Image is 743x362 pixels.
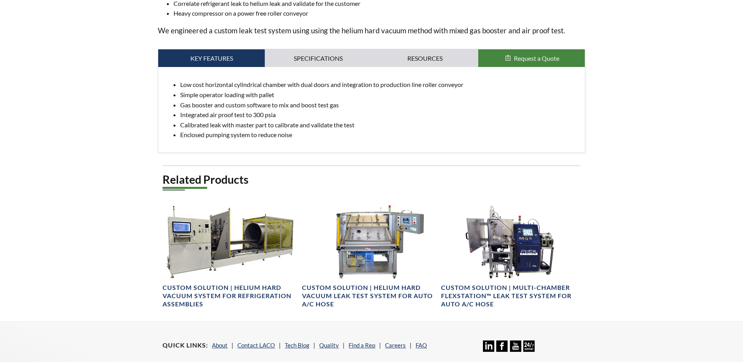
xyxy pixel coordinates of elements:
a: Find a Rep [349,342,375,349]
li: Low cost horizontal cylindrical chamber with dual doors and integration to production line roller... [180,80,578,90]
li: Simple operator loading with pallet [180,90,578,100]
a: FAQ [416,342,427,349]
li: Integrated air proof test to 300 psia [180,110,578,120]
a: 24/7 Support [523,346,535,353]
p: We engineered a custom leak test system using using the helium hard vacuum method with mixed gas ... [158,25,585,36]
a: Contact LACO [237,342,275,349]
img: 24/7 Support Icon [523,340,535,352]
li: Heavy compressor on a power free roller conveyor [174,8,585,18]
a: Leak test system for refrigeration hose assemblies, front viewCustom Solution | Helium Hard Vacuu... [302,204,436,308]
a: Helium Hard Vacuum Leak Test System for Refrigeration AssembliesCustom Solution | Helium Hard Vac... [163,204,297,308]
button: Request a Quote [478,49,585,67]
h4: Custom Solution | Helium Hard Vacuum Leak Test System for Auto A/C Hose [302,284,436,308]
h4: Quick Links [163,341,208,349]
a: Key Features [158,49,265,67]
a: Tech Blog [285,342,309,349]
h2: Related Products [163,172,580,187]
a: Specifications [265,49,371,67]
span: Request a Quote [514,54,559,62]
h4: Custom Solution | Multi-Chamber FLEXSTATION™ Leak Test System for Auto A/C Hose [441,284,575,308]
li: Gas booster and custom software to mix and boost test gas [180,100,578,110]
a: Quality [319,342,339,349]
li: Calibrated leak with master part to calibrate and validate the test [180,120,578,130]
a: Careers [385,342,406,349]
h4: Custom Solution | Helium Hard Vacuum System for Refrigeration Assemblies [163,284,297,308]
a: About [212,342,228,349]
li: Enclosed pumping system to reduce noise [180,130,578,140]
a: Resources [372,49,478,67]
a: FLEX Station System front viewCustom Solution | Multi-Chamber FLEXSTATION™ Leak Test System for A... [441,204,575,308]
